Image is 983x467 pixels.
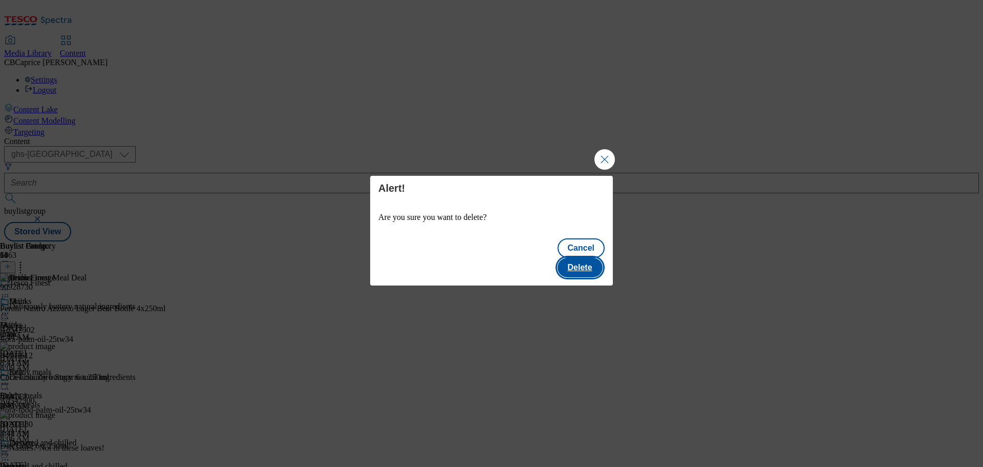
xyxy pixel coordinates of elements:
div: Modal [370,176,613,286]
button: Delete [558,258,603,277]
h4: Alert! [378,182,605,194]
p: Are you sure you want to delete? [378,213,605,222]
button: Close Modal [594,149,615,170]
button: Cancel [558,238,605,258]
